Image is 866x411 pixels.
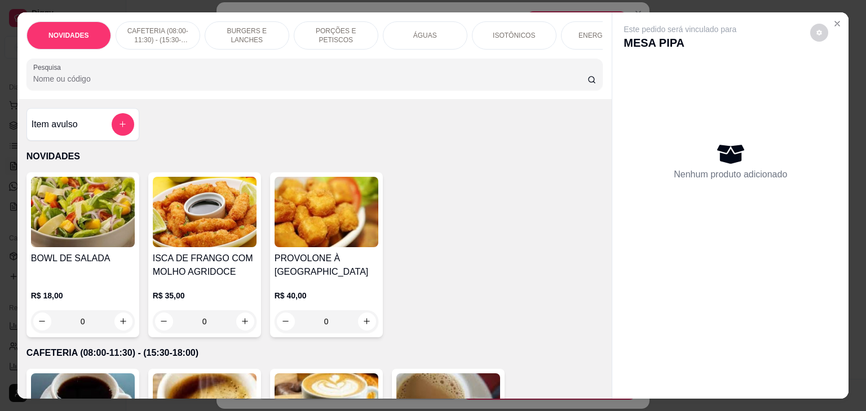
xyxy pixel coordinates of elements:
[26,346,603,360] p: CAFETERIA (08:00-11:30) - (15:30-18:00)
[275,290,378,301] p: R$ 40,00
[303,26,369,44] p: PORÇÕES E PETISCOS
[33,312,51,330] button: decrease-product-quantity
[358,312,376,330] button: increase-product-quantity
[153,177,257,247] img: product-image
[214,26,280,44] p: BURGERS E LANCHES
[31,177,135,247] img: product-image
[32,118,78,131] h4: Item avulso
[31,252,135,265] h4: BOWL DE SALADA
[125,26,191,44] p: CAFETERIA (08:00-11:30) - (15:30-18:00)
[674,168,787,181] p: Nenhum produto adicionado
[413,31,437,40] p: ÁGUAS
[114,312,132,330] button: increase-product-quantity
[810,24,828,42] button: decrease-product-quantity
[275,252,378,279] h4: PROVOLONE À [GEOGRAPHIC_DATA]
[578,31,628,40] p: ENERGÉTICOS
[112,113,134,136] button: add-separate-item
[493,31,535,40] p: ISOTÔNICOS
[624,24,736,35] p: Este pedido será vinculado para
[275,177,378,247] img: product-image
[828,15,846,33] button: Close
[26,150,603,163] p: NOVIDADES
[624,35,736,51] p: MESA PIPA
[155,312,173,330] button: decrease-product-quantity
[277,312,295,330] button: decrease-product-quantity
[33,62,65,72] label: Pesquisa
[33,73,587,84] input: Pesquisa
[153,252,257,279] h4: ISCA DE FRANGO COM MOLHO AGRIDOCE
[153,290,257,301] p: R$ 35,00
[236,312,254,330] button: increase-product-quantity
[48,31,89,40] p: NOVIDADES
[31,290,135,301] p: R$ 18,00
